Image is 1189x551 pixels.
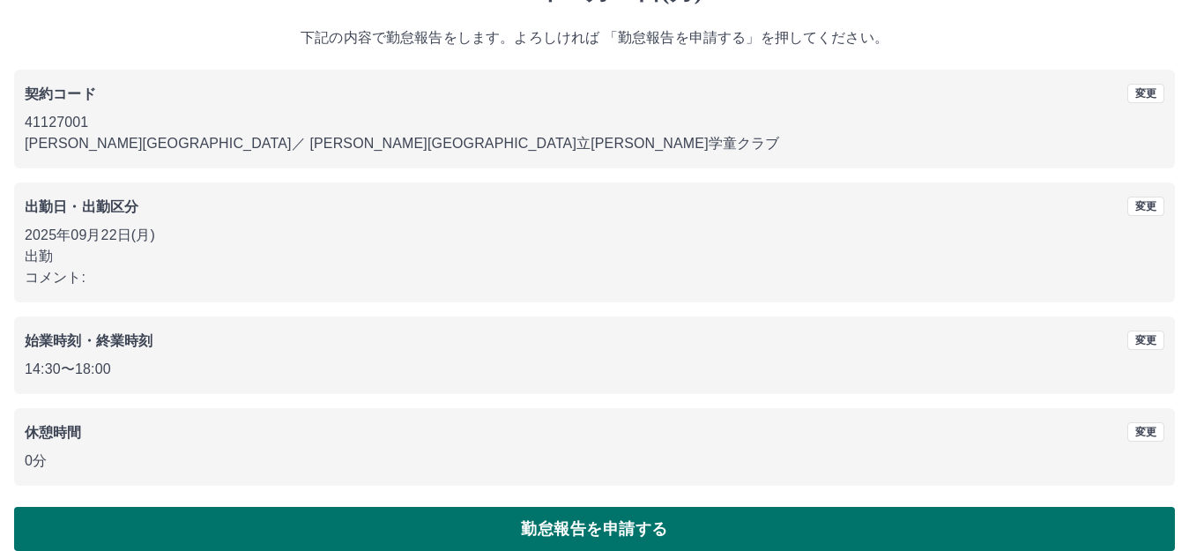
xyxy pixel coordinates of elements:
p: コメント: [25,267,1164,288]
b: 始業時刻・終業時刻 [25,333,152,348]
button: 変更 [1127,331,1164,350]
button: 変更 [1127,422,1164,442]
p: 14:30 〜 18:00 [25,359,1164,380]
p: 出勤 [25,246,1164,267]
p: 0分 [25,450,1164,472]
b: 契約コード [25,86,96,101]
p: 2025年09月22日(月) [25,225,1164,246]
p: 下記の内容で勤怠報告をします。よろしければ 「勤怠報告を申請する」を押してください。 [14,27,1175,48]
button: 変更 [1127,197,1164,216]
p: 41127001 [25,112,1164,133]
button: 変更 [1127,84,1164,103]
button: 勤怠報告を申請する [14,507,1175,551]
p: [PERSON_NAME][GEOGRAPHIC_DATA] ／ [PERSON_NAME][GEOGRAPHIC_DATA]立[PERSON_NAME]学童クラブ [25,133,1164,154]
b: 休憩時間 [25,425,82,440]
b: 出勤日・出勤区分 [25,199,138,214]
